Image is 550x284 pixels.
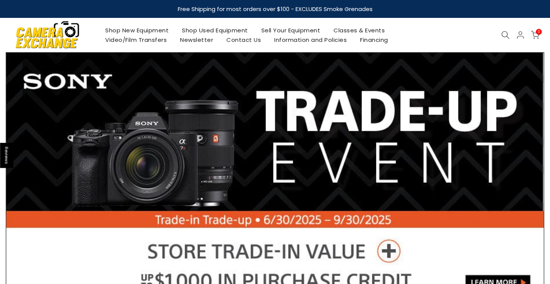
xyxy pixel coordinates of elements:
a: Video/Film Transfers [99,35,174,45]
span: 0 [536,29,542,35]
a: Shop New Equipment [99,26,175,35]
a: Information and Policies [268,35,354,45]
a: Financing [354,35,395,45]
strong: Free Shipping for most orders over $100 - EXCLUDES Smoke Grenades [178,5,373,13]
a: 0 [531,31,539,39]
a: Classes & Events [327,26,392,35]
a: Sell Your Equipment [254,26,327,35]
a: Newsletter [174,35,220,45]
a: Shop Used Equipment [175,26,255,35]
a: Contact Us [220,35,268,45]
